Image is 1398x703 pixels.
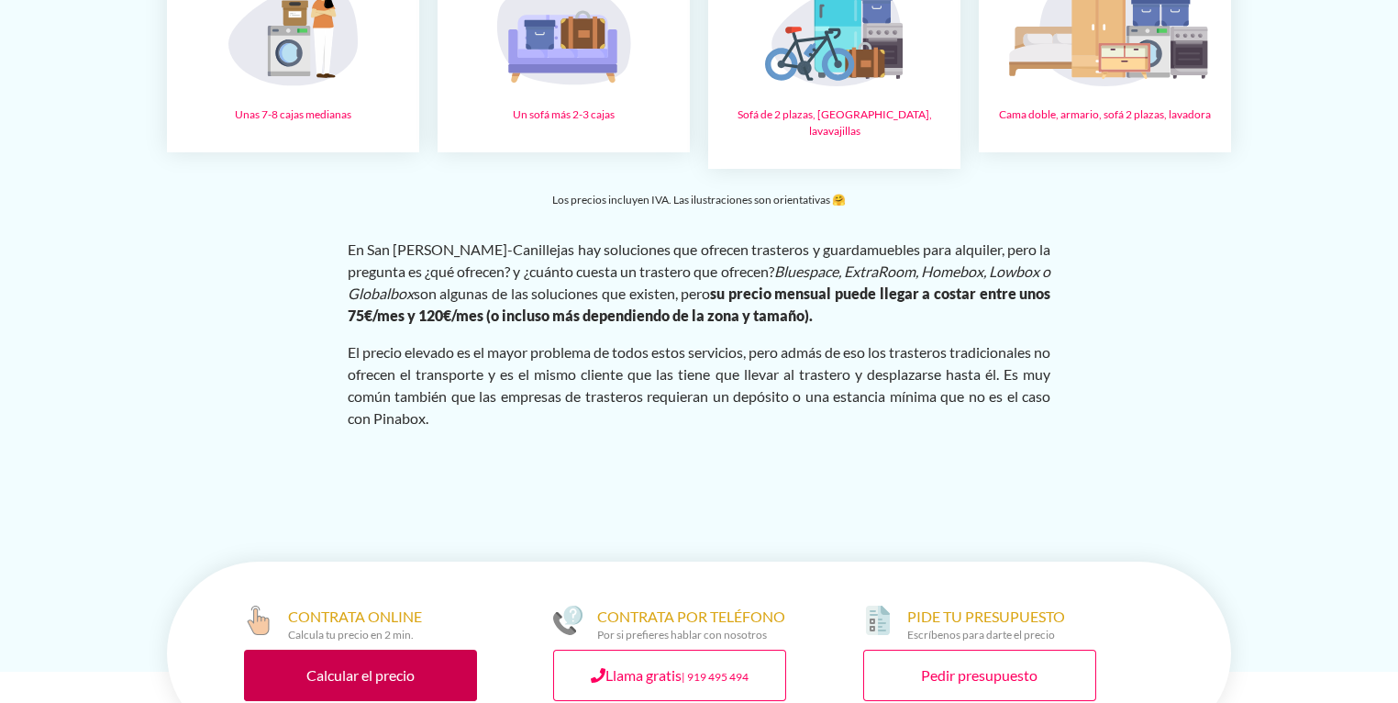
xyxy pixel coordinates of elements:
small: Los precios incluyen IVA. Las ilustraciones son orientativas 🤗 [552,193,846,206]
div: Calcula tu precio en 2 min. [288,628,422,642]
div: PIDE TU PRESUPUESTO [907,606,1065,642]
small: | 919 495 494 [682,670,749,684]
a: Pedir presupuesto [863,650,1096,701]
a: Calcular el precio [244,650,477,701]
iframe: Chat Widget [1069,469,1398,703]
div: Por si prefieres hablar con nosotros [597,628,785,642]
div: CONTRATA ONLINE [288,606,422,642]
div: CONTRATA POR TELÉFONO [597,606,785,642]
div: Unas 7-8 cajas medianas [182,106,405,123]
div: Sofá de 2 plazas, [GEOGRAPHIC_DATA], lavavajillas [723,106,946,139]
p: El precio elevado es el mayor problema de todos estos servicios, pero admás de eso los trasteros ... [348,341,1051,430]
div: Un sofá más 2-3 cajas [452,106,675,123]
div: Cama doble, armario, sofá 2 plazas, lavadora [993,106,1216,123]
a: Llama gratis| 919 495 494 [553,650,786,701]
div: Escríbenos para darte el precio [907,628,1065,642]
p: En San [PERSON_NAME]-Canillejas‎ hay soluciones que ofrecen trasteros y guardamuebles para alquil... [348,239,1051,327]
div: Widget de chat [1069,469,1398,703]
